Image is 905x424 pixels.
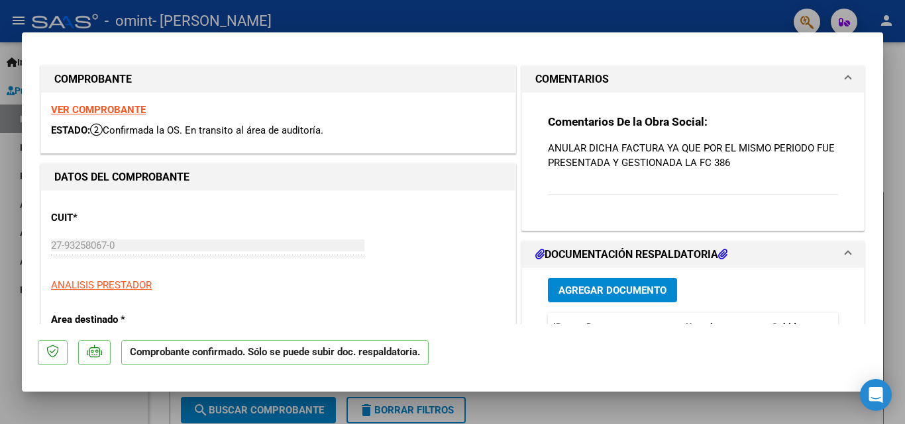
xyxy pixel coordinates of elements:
h1: DOCUMENTACIÓN RESPALDATORIA [535,247,727,263]
datatable-header-cell: Usuario [680,313,767,341]
p: ANULAR DICHA FACTURA YA QUE POR EL MISMO PERIODO FUE PRESENTADA Y GESTIONADA LA FC 386 [548,141,838,170]
span: Agregar Documento [559,284,666,296]
span: ANALISIS PRESTADOR [51,279,152,291]
datatable-header-cell: Acción [833,313,899,341]
datatable-header-cell: Documento [581,313,680,341]
h1: COMENTARIOS [535,71,609,87]
button: Agregar Documento [548,278,677,302]
p: Comprobante confirmado. Sólo se puede subir doc. respaldatoria. [121,340,429,366]
strong: COMPROBANTE [54,73,132,85]
strong: DATOS DEL COMPROBANTE [54,171,189,183]
datatable-header-cell: Subido [767,313,833,341]
span: Usuario [686,321,718,332]
span: ESTADO: [51,124,90,136]
div: COMENTARIOS [522,93,864,230]
strong: Comentarios De la Obra Social: [548,115,708,128]
datatable-header-cell: ID [548,313,581,341]
span: Subido [772,321,802,332]
a: VER COMPROBANTE [51,104,146,116]
span: Confirmada la OS. En transito al área de auditoría. [90,124,323,136]
p: CUIT [51,210,187,226]
p: Area destinado * [51,312,187,327]
span: ID [553,321,562,332]
mat-expansion-panel-header: DOCUMENTACIÓN RESPALDATORIA [522,241,864,268]
mat-expansion-panel-header: COMENTARIOS [522,66,864,93]
span: Documento [586,321,635,332]
div: Open Intercom Messenger [860,379,892,411]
